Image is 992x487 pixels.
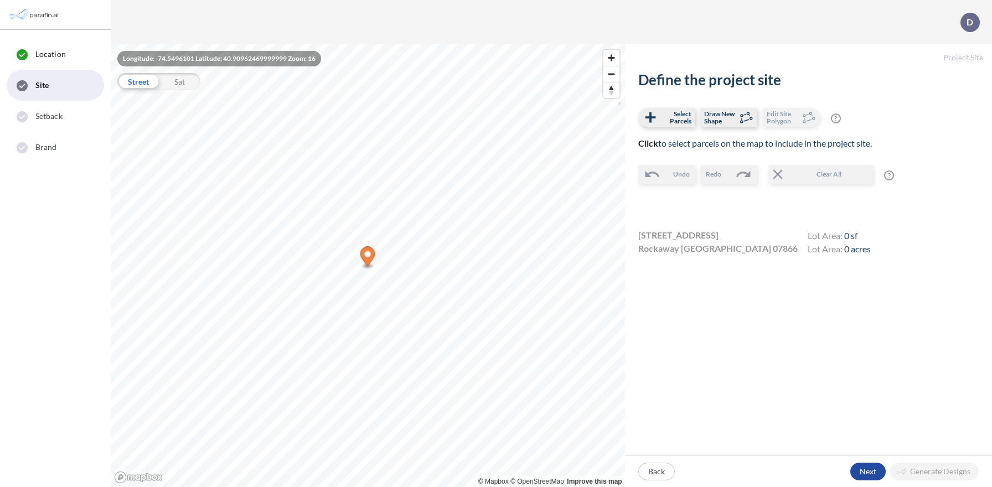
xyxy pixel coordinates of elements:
[114,471,163,484] a: Mapbox homepage
[844,244,871,254] span: 0 acres
[767,110,799,125] span: Edit Site Polygon
[567,478,622,485] a: Improve this map
[831,113,841,123] span: ?
[808,244,871,257] h4: Lot Area:
[159,73,200,90] div: Sat
[638,165,695,184] button: Undo
[648,466,665,477] p: Back
[706,169,721,179] span: Redo
[478,478,509,485] a: Mapbox
[638,71,979,89] h2: Define the project site
[860,466,876,477] p: Next
[603,50,619,66] button: Zoom in
[638,229,719,242] span: [STREET_ADDRESS]
[700,165,757,184] button: Redo
[35,111,63,122] span: Setback
[967,17,973,27] p: D
[8,4,62,25] img: Parafin
[844,230,857,241] span: 0 sf
[360,247,375,270] div: Map marker
[111,44,625,487] canvas: Map
[35,142,57,153] span: Brand
[603,66,619,82] button: Zoom out
[638,138,872,148] span: to select parcels on the map to include in the project site.
[884,170,894,180] span: ?
[638,463,675,480] button: Back
[603,82,619,98] button: Reset bearing to north
[808,230,871,244] h4: Lot Area:
[638,242,798,255] span: Rockaway [GEOGRAPHIC_DATA] 07866
[659,110,691,125] span: Select Parcels
[117,73,159,90] div: Street
[850,463,886,480] button: Next
[603,82,619,98] span: Reset bearing to north
[638,138,658,148] b: Click
[768,165,874,184] button: Clear All
[510,478,564,485] a: OpenStreetMap
[35,49,66,60] span: Location
[35,80,49,91] span: Site
[673,169,690,179] span: Undo
[786,169,872,179] span: Clear All
[704,110,737,125] span: Draw New Shape
[625,44,992,71] h5: Project Site
[117,51,321,66] div: Longitude: -74.5496101 Latitude: 40.90962469999999 Zoom: 16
